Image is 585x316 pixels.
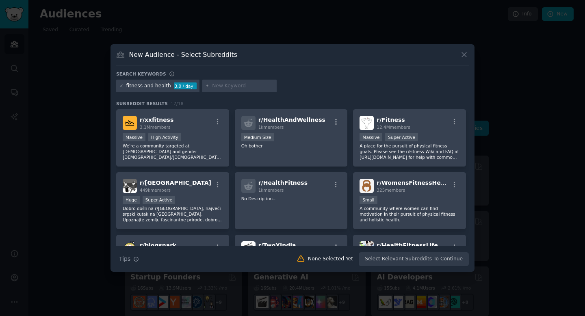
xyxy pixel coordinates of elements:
[140,117,173,123] span: r/ xxfitness
[258,242,296,249] span: r/ TwoXIndia
[308,255,353,263] div: None Selected Yet
[360,133,382,141] div: Massive
[143,196,175,204] div: Super Active
[123,133,145,141] div: Massive
[241,143,341,149] p: Oh bother
[123,196,140,204] div: Huge
[241,241,256,255] img: TwoXIndia
[360,206,459,223] p: A community where women can find motivation in their pursuit of physical fitness and holistic hea...
[116,252,142,266] button: Tips
[258,125,284,130] span: 1k members
[119,255,130,263] span: Tips
[258,117,325,123] span: r/ HealthAndWellness
[241,196,341,201] p: No Description...
[116,71,166,77] h3: Search keywords
[377,125,410,130] span: 12.4M members
[129,50,237,59] h3: New Audience - Select Subreddits
[258,180,308,186] span: r/ HealthFitness
[174,82,197,90] div: 3.0 / day
[360,196,377,204] div: Small
[377,117,405,123] span: r/ Fitness
[212,82,274,90] input: New Keyword
[140,188,171,193] span: 449k members
[140,125,171,130] span: 3.1M members
[241,133,274,141] div: Medium Size
[377,180,453,186] span: r/ WomensFitnessHealth
[258,188,284,193] span: 1k members
[148,133,181,141] div: High Activity
[360,179,374,193] img: WomensFitnessHealth
[360,143,459,160] p: A place for the pursuit of physical fitness goals. Please see the r/Fitness Wiki and FAQ at [URL]...
[140,242,176,249] span: r/ blogsnark
[126,82,171,90] div: fitness and health
[360,116,374,130] img: Fitness
[171,101,184,106] span: 17 / 18
[140,180,211,186] span: r/ [GEOGRAPHIC_DATA]
[116,101,168,106] span: Subreddit Results
[123,241,137,255] img: blogsnark
[360,241,374,255] img: HealthFitnessLife
[123,179,137,193] img: serbia
[123,143,223,160] p: We're a community targeted at [DEMOGRAPHIC_DATA] and gender [DEMOGRAPHIC_DATA]/[DEMOGRAPHIC_DATA]...
[385,133,418,141] div: Super Active
[123,206,223,223] p: Dobro došli na r/[GEOGRAPHIC_DATA], najveći srpski kutak na [GEOGRAPHIC_DATA]. Upoznajte zemlju f...
[123,116,137,130] img: xxfitness
[377,188,405,193] span: 325 members
[377,242,438,249] span: r/ HealthFitnessLife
